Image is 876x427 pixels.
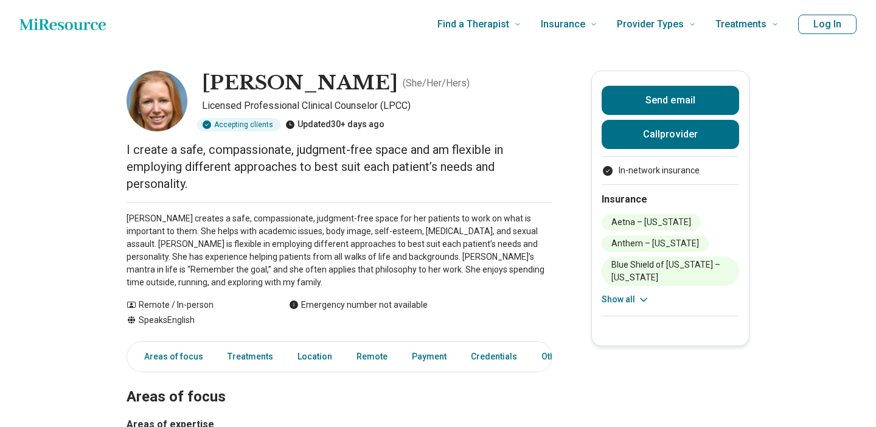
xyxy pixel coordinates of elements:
p: I create a safe, compassionate, judgment-free space and am flexible in employing different approa... [127,141,552,192]
div: Speaks English [127,314,265,327]
span: Find a Therapist [437,16,509,33]
button: Send email [602,86,739,115]
h1: [PERSON_NAME] [202,71,398,96]
h2: Areas of focus [127,358,552,408]
p: ( She/Her/Hers ) [403,76,470,91]
div: Remote / In-person [127,299,265,311]
p: Licensed Professional Clinical Counselor (LPCC) [202,99,552,113]
li: In-network insurance [602,164,739,177]
button: Show all [602,293,650,306]
ul: Payment options [602,164,739,177]
button: Callprovider [602,120,739,149]
li: Anthem – [US_STATE] [602,235,709,252]
span: Insurance [541,16,585,33]
span: Provider Types [617,16,684,33]
p: [PERSON_NAME] creates a safe, compassionate, judgment-free space for her patients to work on what... [127,212,552,289]
a: Remote [349,344,395,369]
span: Treatments [715,16,766,33]
div: Updated 30+ days ago [285,118,384,131]
a: Credentials [464,344,524,369]
li: Aetna – [US_STATE] [602,214,701,231]
div: Accepting clients [197,118,280,131]
img: Jamie Sansivero, Licensed Professional Clinical Counselor (LPCC) [127,71,187,131]
a: Other [534,344,578,369]
div: Emergency number not available [289,299,428,311]
a: Payment [405,344,454,369]
a: Location [290,344,339,369]
button: Log In [798,15,857,34]
a: Home page [19,12,106,36]
a: Areas of focus [130,344,210,369]
h2: Insurance [602,192,739,207]
li: Blue Shield of [US_STATE] – [US_STATE] [602,257,739,286]
a: Treatments [220,344,280,369]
